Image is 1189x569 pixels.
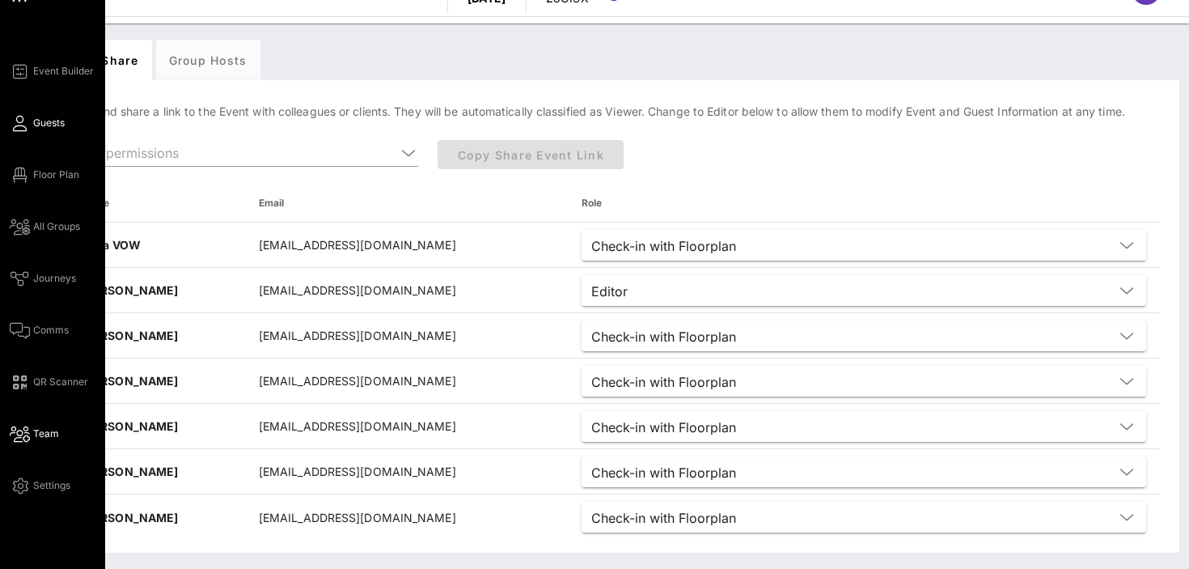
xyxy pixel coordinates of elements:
td: [PERSON_NAME] [69,449,246,495]
span: Guests [33,116,65,130]
a: Comms [10,321,69,340]
td: [EMAIL_ADDRESS][DOMAIN_NAME] [246,223,569,268]
span: Event Builder [33,64,94,79]
th: Name [69,184,246,223]
div: Editor [582,275,1146,306]
div: Check-in with Floorplan [591,465,736,480]
span: Settings [33,478,70,493]
input: Select permissions [65,140,396,166]
div: Check-in with Floorplan [582,366,1146,397]
td: [EMAIL_ADDRESS][DOMAIN_NAME] [246,313,569,359]
div: Check-in with Floorplan [591,239,736,253]
div: Copy and share a link to the Event with colleagues or clients. They will be automatically classif... [49,90,1179,553]
a: Settings [10,476,70,495]
td: [EMAIL_ADDRESS][DOMAIN_NAME] [246,268,569,313]
div: Group Hosts [156,40,260,80]
td: [PERSON_NAME] [69,404,246,449]
a: QR Scanner [10,372,88,392]
a: Journeys [10,269,76,288]
div: Check-in with Floorplan [582,411,1146,442]
span: All Groups [33,219,80,234]
div: Check-in with Floorplan [591,375,736,389]
div: Check-in with Floorplan [582,230,1146,261]
div: Editor [591,284,628,299]
a: All Groups [10,217,80,236]
div: Check-in with Floorplan [591,329,736,344]
td: [EMAIL_ADDRESS][DOMAIN_NAME] [246,359,569,404]
div: Check-in with Floorplan [582,502,1146,533]
td: [PERSON_NAME] [69,268,246,313]
td: [PERSON_NAME] [69,359,246,404]
td: Yulia VOW [69,223,246,268]
div: Check-in with Floorplan [582,321,1146,351]
td: [EMAIL_ADDRESS][DOMAIN_NAME] [246,495,569,540]
a: Event Builder [10,62,94,81]
span: Journeys [33,271,76,286]
span: Floor Plan [33,168,79,182]
th: Role [569,184,1159,223]
a: Floor Plan [10,165,79,185]
td: [PERSON_NAME] [69,495,246,540]
span: Team [33,427,59,441]
div: Check-in with Floorplan [591,420,736,435]
td: [PERSON_NAME] [69,313,246,359]
span: QR Scanner [33,375,88,389]
span: Comms [33,323,69,338]
th: Email [246,184,569,223]
td: [EMAIL_ADDRESS][DOMAIN_NAME] [246,404,569,449]
div: Check-in with Floorplan [582,456,1146,487]
td: [EMAIL_ADDRESS][DOMAIN_NAME] [246,449,569,495]
a: Team [10,424,59,444]
div: Check-in with Floorplan [591,511,736,525]
a: Guests [10,113,65,133]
